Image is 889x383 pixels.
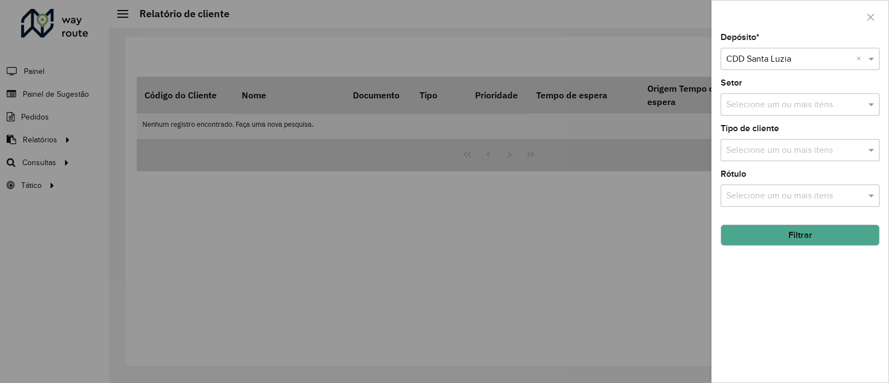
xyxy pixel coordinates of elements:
label: Rótulo [721,167,746,181]
label: Setor [721,76,742,89]
label: Depósito [721,31,760,44]
span: Clear all [856,52,866,66]
button: Filtrar [721,225,880,246]
label: Tipo de cliente [721,122,779,135]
